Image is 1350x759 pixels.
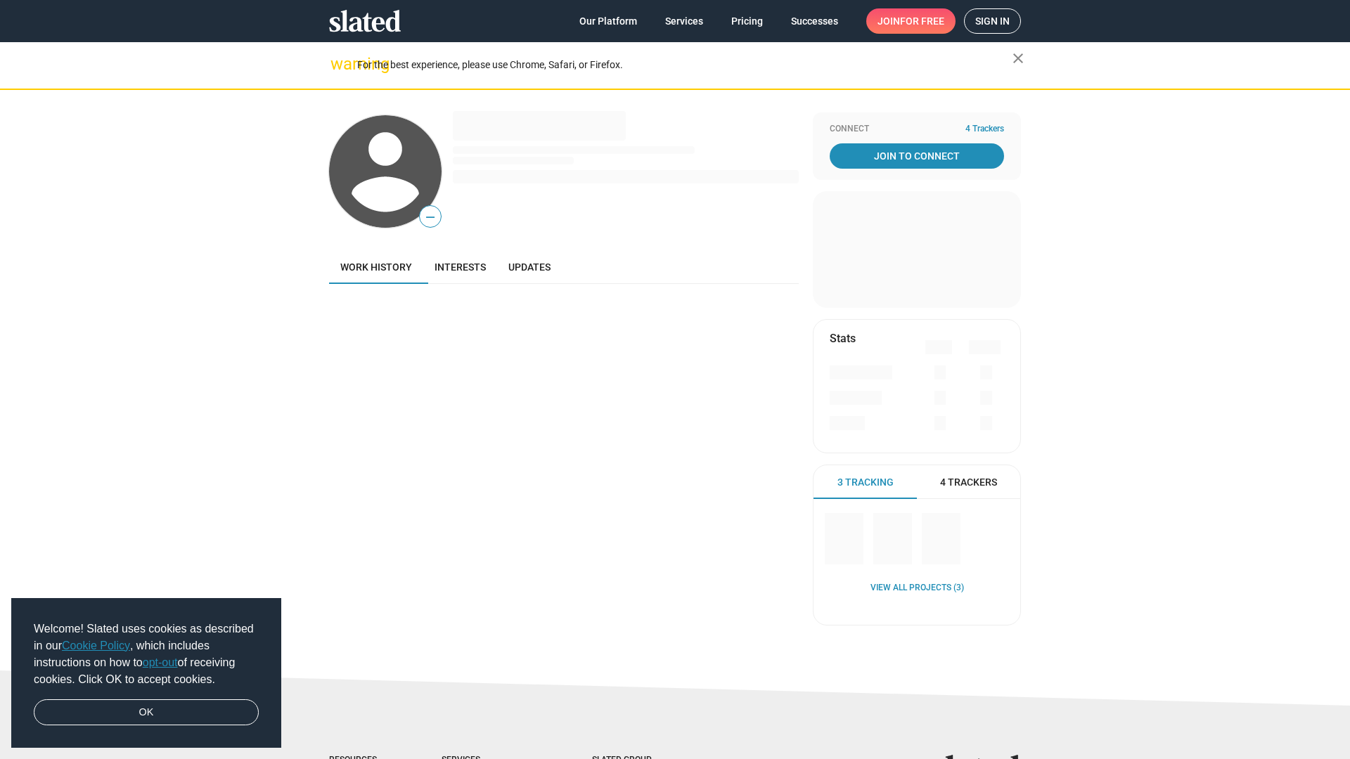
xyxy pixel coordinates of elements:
[143,656,178,668] a: opt-out
[837,476,894,489] span: 3 Tracking
[870,583,964,594] a: View all Projects (3)
[720,8,774,34] a: Pricing
[357,56,1012,74] div: For the best experience, please use Chrome, Safari, or Firefox.
[1010,50,1027,67] mat-icon: close
[568,8,648,34] a: Our Platform
[830,331,856,346] mat-card-title: Stats
[877,8,944,34] span: Join
[654,8,714,34] a: Services
[423,250,497,284] a: Interests
[435,261,486,273] span: Interests
[900,8,944,34] span: for free
[497,250,562,284] a: Updates
[780,8,849,34] a: Successes
[329,250,423,284] a: Work history
[340,261,412,273] span: Work history
[975,9,1010,33] span: Sign in
[665,8,703,34] span: Services
[330,56,347,72] mat-icon: warning
[791,8,838,34] span: Successes
[830,143,1004,169] a: Join To Connect
[34,621,259,688] span: Welcome! Slated uses cookies as described in our , which includes instructions on how to of recei...
[508,261,551,273] span: Updates
[866,8,956,34] a: Joinfor free
[832,143,1001,169] span: Join To Connect
[579,8,637,34] span: Our Platform
[940,476,997,489] span: 4 Trackers
[731,8,763,34] span: Pricing
[965,124,1004,135] span: 4 Trackers
[830,124,1004,135] div: Connect
[964,8,1021,34] a: Sign in
[34,699,259,726] a: dismiss cookie message
[420,208,441,226] span: —
[11,598,281,748] div: cookieconsent
[62,640,130,651] a: Cookie Policy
